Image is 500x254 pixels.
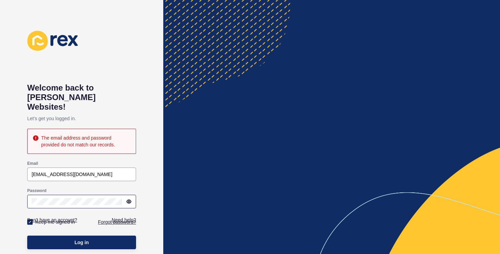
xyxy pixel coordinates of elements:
[112,217,136,223] a: Need help?
[27,112,136,125] p: Let's get you logged in.
[32,171,132,178] input: e.g. name@company.com
[27,161,38,166] label: Email
[41,134,130,148] div: The email address and password provided do not match our records.
[74,239,89,246] span: Log in
[27,188,47,193] label: Password
[27,83,136,112] h1: Welcome back to [PERSON_NAME] Websites!
[27,236,136,249] button: Log in
[27,217,77,223] a: Don't have an account?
